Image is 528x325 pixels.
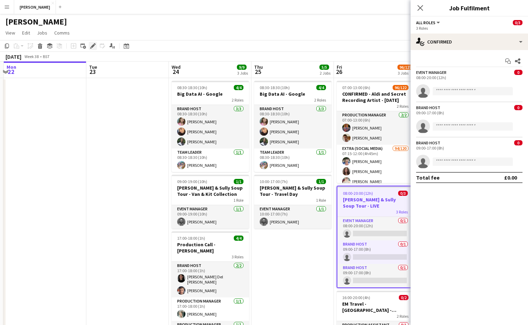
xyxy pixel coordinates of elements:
h3: Job Fulfilment [411,3,528,12]
span: 0/3 [513,20,522,25]
div: 3 Jobs [398,70,413,76]
span: 2 Roles [397,314,409,319]
app-card-role: Brand Host3/308:30-18:30 (10h)[PERSON_NAME][PERSON_NAME][PERSON_NAME] [172,105,249,149]
div: Confirmed [411,34,528,50]
span: 08:00-20:00 (12h) [343,191,373,196]
a: Edit [19,28,33,37]
div: 09:00-17:00 (8h) [416,145,522,151]
span: 07:00-13:00 (6h) [342,85,370,90]
span: 0/2 [399,295,409,300]
span: 5/5 [319,65,329,70]
span: 26 [336,68,342,76]
span: Week 38 [23,54,40,59]
span: Comms [54,30,70,36]
span: 16:00-20:00 (4h) [342,295,370,300]
span: All roles [416,20,435,25]
button: [PERSON_NAME] [14,0,56,14]
span: 2 Roles [314,97,326,103]
app-card-role: Team Leader1/108:30-18:30 (10h)[PERSON_NAME] [172,149,249,172]
span: Fri [337,64,342,70]
span: 1/1 [316,179,326,184]
app-job-card: 08:30-18:30 (10h)4/4Big Data AI - Google2 RolesBrand Host3/308:30-18:30 (10h)[PERSON_NAME][PERSON... [254,81,332,172]
span: 1 Role [316,198,326,203]
app-job-card: 07:00-13:00 (6h)96/122CONFIRMED - Aldi and Secret Recording Artist - [DATE]2 RolesProduction Mana... [337,81,414,183]
span: Edit [22,30,30,36]
span: 0 [514,70,522,75]
span: 4/4 [234,85,243,90]
h3: Big Data AI - Google [172,91,249,97]
app-card-role: Event Manager0/108:00-20:00 (12h) [337,217,413,240]
span: 0/3 [398,191,408,196]
app-card-role: Brand Host0/109:00-17:00 (8h) [337,264,413,287]
h3: [PERSON_NAME] & Sully Soup Tour - Van & Kit Collection [172,185,249,197]
span: 2 Roles [232,97,243,103]
span: 96/122 [393,85,409,90]
div: Event Manager [416,70,447,75]
div: BST [43,54,50,59]
app-job-card: 08:30-18:30 (10h)4/4Big Data AI - Google2 RolesBrand Host3/308:30-18:30 (10h)[PERSON_NAME][PERSON... [172,81,249,172]
h3: [PERSON_NAME] & Sully Soup Tour - Travel Day [254,185,332,197]
span: 24 [171,68,181,76]
div: [DATE] [6,53,21,60]
div: Total fee [416,174,440,181]
app-job-card: 08:00-20:00 (12h)0/3[PERSON_NAME] & Sully Soup Tour - LIVE3 RolesEvent Manager0/108:00-20:00 (12h... [337,186,414,288]
div: Brand Host [416,105,440,110]
span: 25 [253,68,263,76]
h1: [PERSON_NAME] [6,17,67,27]
span: 08:30-18:30 (10h) [177,85,207,90]
h3: EM Travel - [GEOGRAPHIC_DATA] - [GEOGRAPHIC_DATA] [337,301,414,313]
div: 3 Roles [416,26,522,31]
app-job-card: 09:00-19:00 (10h)1/1[PERSON_NAME] & Sully Soup Tour - Van & Kit Collection1 RoleEvent Manager1/10... [172,175,249,229]
span: 0 [514,140,522,145]
span: Tue [89,64,97,70]
app-job-card: 10:00-17:00 (7h)1/1[PERSON_NAME] & Sully Soup Tour - Travel Day1 RoleEvent Manager1/110:00-17:00 ... [254,175,332,229]
span: 1 Role [233,198,243,203]
span: 22 [6,68,16,76]
span: 3 Roles [232,254,243,259]
div: 2 Jobs [320,70,330,76]
span: 9/9 [237,65,247,70]
span: 17:00-18:00 (1h) [177,236,205,241]
h3: CONFIRMED - Aldi and Secret Recording Artist - [DATE] [337,91,414,103]
span: 1/1 [234,179,243,184]
app-card-role: Event Manager1/110:00-17:00 (7h)[PERSON_NAME] [254,205,332,229]
span: 23 [88,68,97,76]
span: 09:00-19:00 (10h) [177,179,207,184]
span: Thu [254,64,263,70]
app-card-role: Brand Host0/109:00-17:00 (8h) [337,240,413,264]
div: Brand Host [416,140,440,145]
h3: Big Data AI - Google [254,91,332,97]
span: 0 [514,105,522,110]
span: Wed [172,64,181,70]
span: Jobs [37,30,47,36]
a: View [3,28,18,37]
span: 4/4 [316,85,326,90]
span: 96/127 [397,65,413,70]
span: View [6,30,15,36]
app-card-role: Team Leader1/108:30-18:30 (10h)[PERSON_NAME] [254,149,332,172]
span: 4/4 [234,236,243,241]
button: All roles [416,20,441,25]
app-card-role: Event Manager1/109:00-19:00 (10h)[PERSON_NAME] [172,205,249,229]
app-card-role: Production Manager2/207:00-13:00 (6h)[PERSON_NAME][PERSON_NAME] [337,111,414,145]
span: 3 Roles [396,209,408,214]
app-card-role: Production Manager1/117:00-18:00 (1h)[PERSON_NAME] [172,297,249,321]
span: Mon [7,64,16,70]
span: 10:00-17:00 (7h) [260,179,288,184]
a: Jobs [34,28,50,37]
div: 3 Jobs [237,70,248,76]
span: 2 Roles [397,104,409,109]
span: 08:30-18:30 (10h) [260,85,290,90]
app-card-role: Brand Host3/308:30-18:30 (10h)[PERSON_NAME][PERSON_NAME][PERSON_NAME] [254,105,332,149]
div: 09:00-17:00 (8h) [416,110,522,115]
a: Comms [51,28,73,37]
app-card-role: Brand Host2/217:00-18:00 (1h)[PERSON_NAME] Del [PERSON_NAME][PERSON_NAME] [172,262,249,297]
div: £0.00 [504,174,517,181]
h3: [PERSON_NAME] & Sully Soup Tour - LIVE [337,197,413,209]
